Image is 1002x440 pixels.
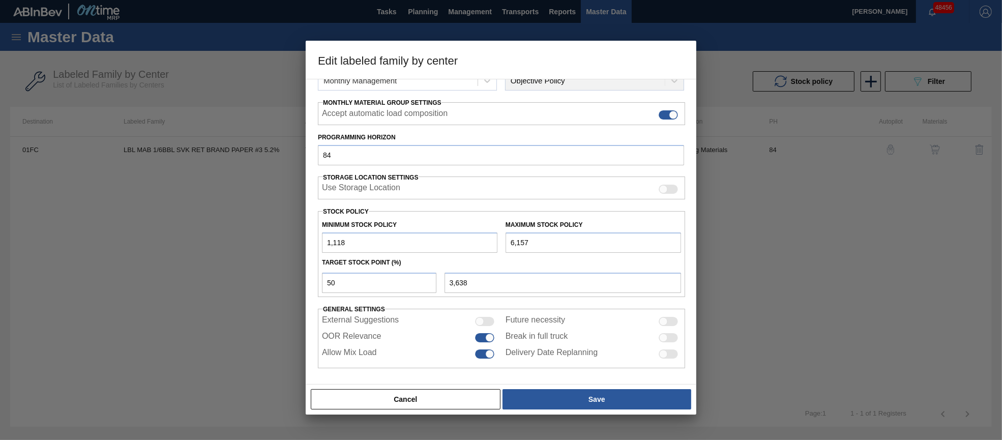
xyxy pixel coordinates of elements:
h3: Edit labeled family by center [306,41,696,79]
label: Accept automatic load composition [322,109,448,121]
span: General settings [323,306,385,313]
label: OOR Relevance [322,332,381,344]
label: Minimum Stock Policy [322,221,397,228]
button: Save [503,389,691,409]
label: Target Stock Point (%) [322,259,401,266]
label: Allow Mix Load [322,348,377,360]
label: When enabled, the system will display stocks from different storage locations. [322,183,400,195]
span: Monthly Material Group Settings [323,99,441,106]
div: Monthly Management [323,77,397,85]
span: Storage Location Settings [323,174,419,181]
label: Programming Horizon [318,130,684,145]
label: Stock Policy [323,208,369,215]
button: Cancel [311,389,500,409]
label: Delivery Date Replanning [506,348,598,360]
label: Break in full truck [506,332,568,344]
label: External Suggestions [322,315,399,328]
label: Maximum Stock Policy [506,221,583,228]
label: Future necessity [506,315,565,328]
